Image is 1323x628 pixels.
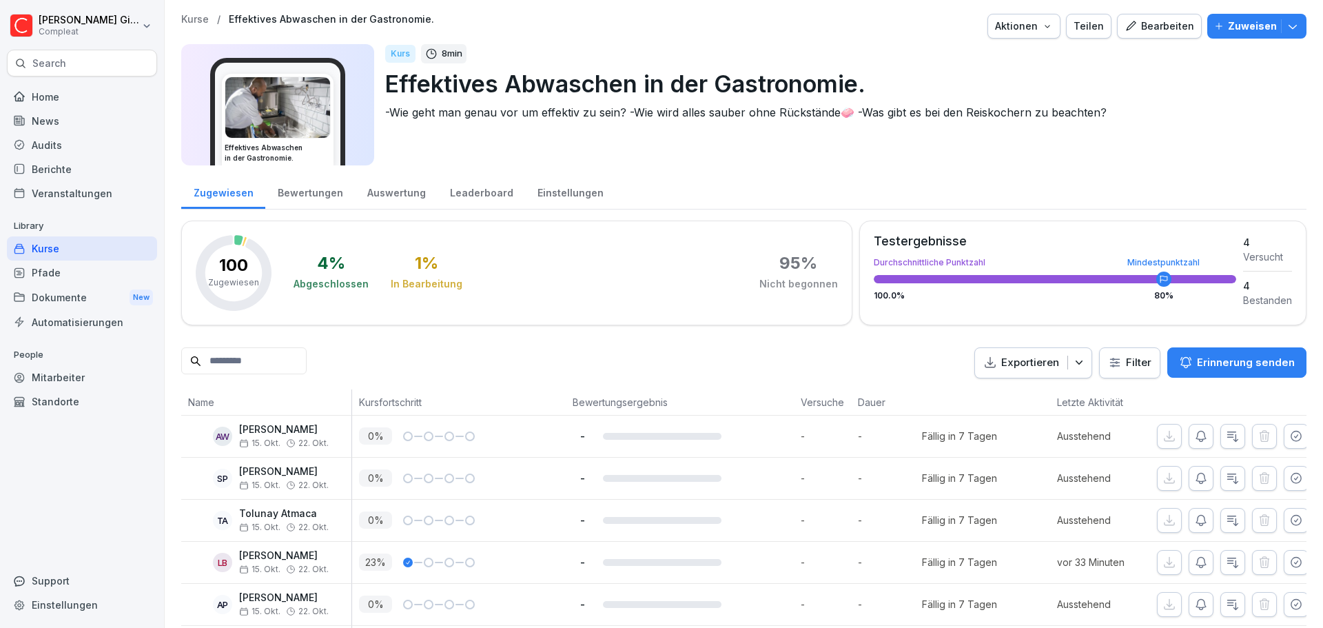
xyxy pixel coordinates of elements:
[217,14,220,26] p: /
[385,104,1295,121] p: -Wie geht man genau vor um effektiv zu sein? -Wie wird alles sauber ohne Rückstände🧼 -Was gibt es...
[39,14,139,26] p: [PERSON_NAME] Gimpel
[573,514,592,527] p: -
[1117,14,1202,39] button: Bearbeiten
[858,429,922,443] p: -
[987,14,1060,39] button: Aktionen
[265,174,355,209] a: Bewertungen
[359,596,392,613] p: 0 %
[1057,597,1157,611] p: Ausstehend
[801,555,851,569] p: -
[1057,513,1157,527] p: Ausstehend
[801,429,851,443] p: -
[874,235,1236,247] div: Testergebnisse
[1197,355,1295,370] p: Erinnerung senden
[922,555,997,569] div: Fällig in 7 Tagen
[1243,278,1292,293] div: 4
[438,174,525,209] div: Leaderboard
[7,85,157,109] div: Home
[39,27,139,37] p: Compleat
[759,277,838,291] div: Nicht begonnen
[239,466,329,478] p: [PERSON_NAME]
[239,550,329,562] p: [PERSON_NAME]
[7,285,157,310] div: Dokumente
[355,174,438,209] a: Auswertung
[7,344,157,366] p: People
[7,157,157,181] div: Berichte
[442,47,462,61] p: 8 min
[858,555,922,569] p: -
[298,607,329,616] span: 22. Okt.
[874,259,1236,267] div: Durchschnittliche Punktzahl
[213,511,232,530] div: TA
[922,513,997,527] div: Fällig in 7 Tagen
[801,597,851,611] p: -
[385,66,1295,101] p: Effektives Abwaschen in der Gastronomie.
[7,109,157,133] a: News
[801,513,851,527] p: -
[801,471,851,485] p: -
[298,523,329,532] span: 22. Okt.
[294,277,369,291] div: Abgeschlossen
[7,569,157,593] div: Support
[7,261,157,285] a: Pfade
[208,276,259,289] p: Zugewiesen
[181,174,265,209] a: Zugewiesen
[359,427,392,445] p: 0 %
[573,429,592,443] p: -
[922,429,997,443] div: Fällig in 7 Tagen
[229,14,434,26] a: Effektives Abwaschen in der Gastronomie.
[7,236,157,261] a: Kurse
[239,565,280,574] span: 15. Okt.
[359,554,392,571] p: 23 %
[7,593,157,617] a: Einstellungen
[7,389,157,414] a: Standorte
[239,592,329,604] p: [PERSON_NAME]
[1127,259,1200,267] div: Mindestpunktzahl
[7,181,157,205] a: Veranstaltungen
[1207,14,1306,39] button: Zuweisen
[858,395,915,409] p: Dauer
[858,513,922,527] p: -
[1243,250,1292,264] div: Versucht
[1108,356,1151,369] div: Filter
[239,523,280,532] span: 15. Okt.
[1074,19,1104,34] div: Teilen
[7,285,157,310] a: DokumenteNew
[130,290,153,305] div: New
[1100,348,1160,378] button: Filter
[525,174,615,209] a: Einstellungen
[1243,235,1292,250] div: 4
[317,255,345,272] div: 4 %
[1228,19,1277,34] p: Zuweisen
[1057,429,1157,443] p: Ausstehend
[1057,555,1157,569] p: vor 33 Minuten
[239,424,329,436] p: [PERSON_NAME]
[415,255,438,272] div: 1 %
[1057,471,1157,485] p: Ausstehend
[1057,395,1150,409] p: Letzte Aktivität
[225,77,330,138] img: yil07yidm587r6oj5gwtndu1.png
[858,471,922,485] p: -
[573,472,592,485] p: -
[7,310,157,334] a: Automatisierungen
[974,347,1092,378] button: Exportieren
[359,469,392,487] p: 0 %
[298,480,329,490] span: 22. Okt.
[239,607,280,616] span: 15. Okt.
[7,215,157,237] p: Library
[7,365,157,389] a: Mitarbeiter
[874,292,1236,300] div: 100.0 %
[7,133,157,157] a: Audits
